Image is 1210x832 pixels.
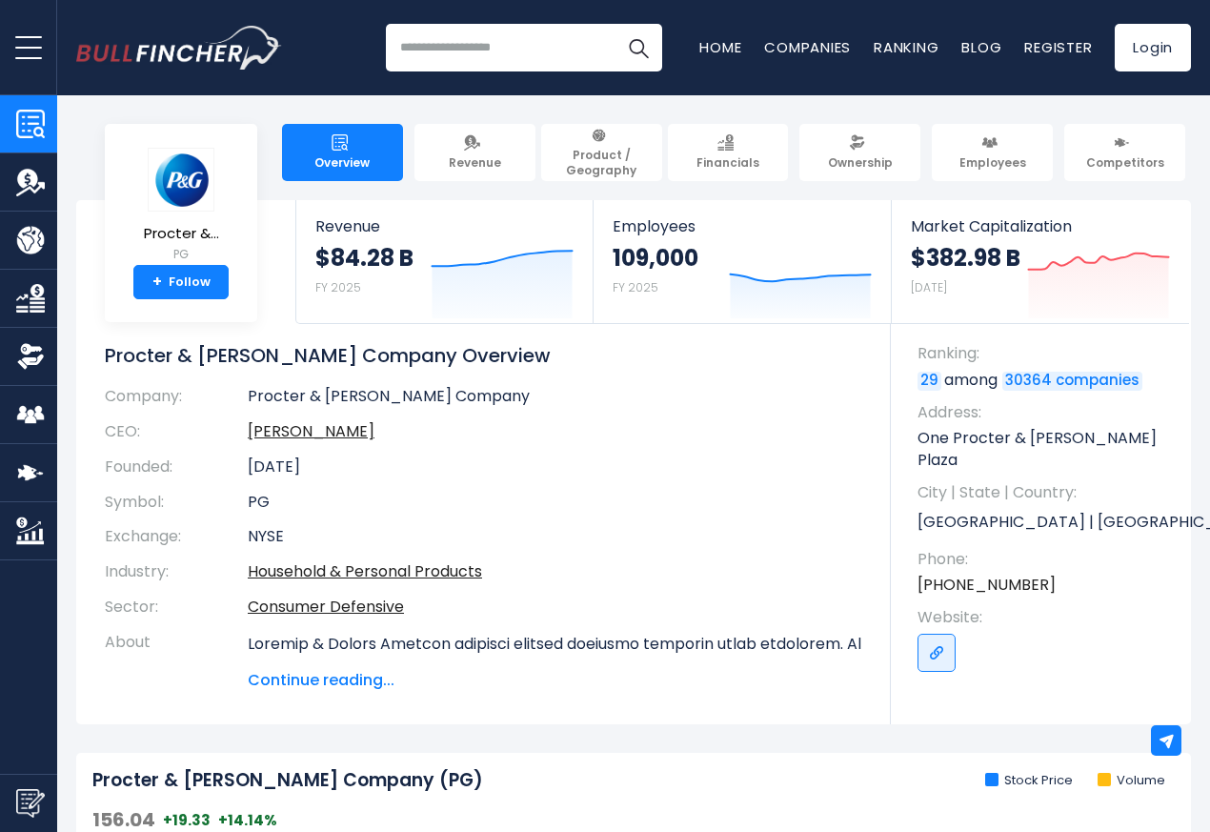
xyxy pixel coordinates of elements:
[248,450,862,485] td: [DATE]
[1086,155,1164,171] span: Competitors
[1064,124,1185,181] a: Competitors
[315,217,574,235] span: Revenue
[918,482,1172,503] span: City | State | Country:
[918,549,1172,570] span: Phone:
[248,420,374,442] a: ceo
[918,428,1172,471] p: One Procter & [PERSON_NAME] Plaza
[315,243,413,273] strong: $84.28 B
[959,155,1026,171] span: Employees
[613,243,698,273] strong: 109,000
[961,37,1001,57] a: Blog
[874,37,938,57] a: Ranking
[911,279,947,295] small: [DATE]
[105,519,248,555] th: Exchange:
[105,625,248,692] th: About
[248,387,862,415] td: Procter & [PERSON_NAME] Company
[248,596,404,618] a: Consumer Defensive
[1115,24,1191,71] a: Login
[668,124,789,181] a: Financials
[152,274,162,291] strong: +
[1002,372,1142,391] a: 30364 companies
[248,560,482,582] a: Household & Personal Products
[541,124,662,181] a: Product / Geography
[92,769,483,793] h2: Procter & [PERSON_NAME] Company (PG)
[613,217,871,235] span: Employees
[918,634,956,672] a: Go to link
[594,200,890,323] a: Employees 109,000 FY 2025
[799,124,920,181] a: Ownership
[76,26,281,70] a: Go to homepage
[918,509,1172,538] p: [GEOGRAPHIC_DATA] | [GEOGRAPHIC_DATA] | US
[144,226,219,242] span: Procter &...
[248,519,862,555] td: NYSE
[144,246,219,263] small: PG
[296,200,593,323] a: Revenue $84.28 B FY 2025
[315,279,361,295] small: FY 2025
[911,217,1170,235] span: Market Capitalization
[1098,773,1165,789] li: Volume
[918,607,1172,628] span: Website:
[105,555,248,590] th: Industry:
[449,155,501,171] span: Revenue
[282,124,403,181] a: Overview
[918,575,1056,596] a: [PHONE_NUMBER]
[615,24,662,71] button: Search
[92,807,155,832] span: 156.04
[105,387,248,415] th: Company:
[314,155,370,171] span: Overview
[414,124,535,181] a: Revenue
[105,415,248,450] th: CEO:
[76,26,282,70] img: Bullfincher logo
[892,200,1189,323] a: Market Capitalization $382.98 B [DATE]
[105,450,248,485] th: Founded:
[613,279,658,295] small: FY 2025
[918,372,941,391] a: 29
[105,343,862,368] h1: Procter & [PERSON_NAME] Company Overview
[918,343,1172,364] span: Ranking:
[133,265,229,299] a: +Follow
[143,147,220,266] a: Procter &... PG
[918,402,1172,423] span: Address:
[16,342,45,371] img: Ownership
[918,370,1172,391] p: among
[550,148,654,177] span: Product / Geography
[105,590,248,625] th: Sector:
[248,669,862,692] span: Continue reading...
[218,811,277,830] span: +14.14%
[248,485,862,520] td: PG
[985,773,1073,789] li: Stock Price
[105,485,248,520] th: Symbol:
[911,243,1020,273] strong: $382.98 B
[696,155,759,171] span: Financials
[764,37,851,57] a: Companies
[699,37,741,57] a: Home
[932,124,1053,181] a: Employees
[828,155,893,171] span: Ownership
[163,811,211,830] span: +19.33
[1024,37,1092,57] a: Register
